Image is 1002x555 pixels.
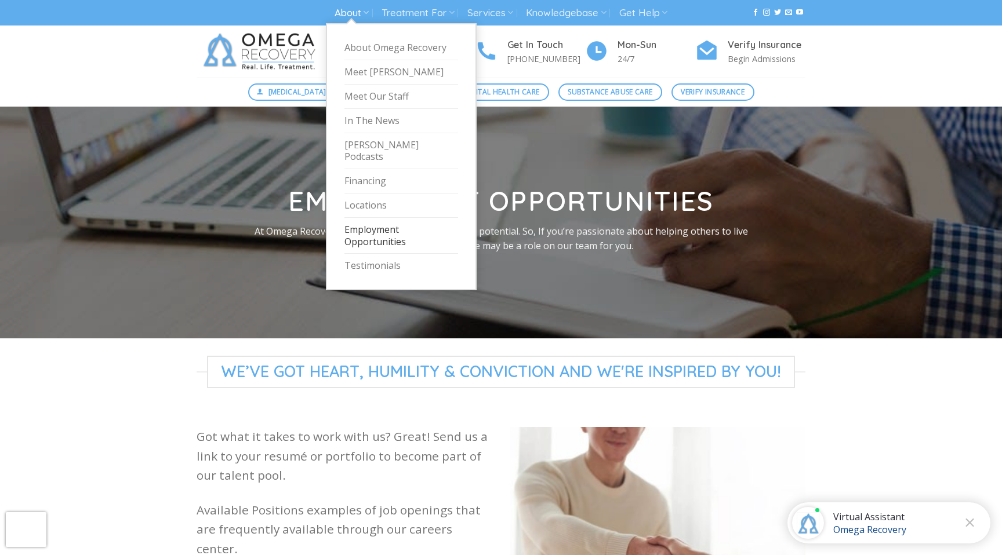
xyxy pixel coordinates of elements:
h4: Verify Insurance [728,38,805,53]
span: Substance Abuse Care [568,86,652,97]
a: [MEDICAL_DATA] [248,83,336,101]
a: In The News [344,109,458,133]
h4: Get In Touch [507,38,585,53]
a: Locations [344,193,458,218]
a: Verify Insurance [671,83,754,101]
a: Mental Health Care [453,83,549,101]
span: We’ve Got Heart, Humility & Conviction and We're Inspired by You! [207,356,795,388]
span: [MEDICAL_DATA] [268,86,326,97]
a: Meet Our Staff [344,85,458,109]
a: Services [467,2,513,24]
a: About Omega Recovery [344,36,458,60]
p: 24/7 [618,52,695,65]
a: Testimonials [344,254,458,277]
span: Mental Health Care [463,86,539,97]
a: Follow on Instagram [763,9,770,17]
a: Verify Insurance Begin Admissions [695,38,805,66]
a: Get Help [619,2,667,24]
span: Verify Insurance [681,86,745,97]
img: Omega Recovery [197,25,327,78]
a: Get In Touch [PHONE_NUMBER] [475,38,585,66]
a: Follow on YouTube [796,9,803,17]
a: Follow on Twitter [774,9,781,17]
a: Employment Opportunities [344,218,458,254]
a: Meet [PERSON_NAME] [344,60,458,85]
a: [PERSON_NAME] Podcasts [344,133,458,170]
p: Got what it takes to work with us? Great! Send us a link to your resumé or portfolio to become pa... [197,427,492,485]
strong: Employment opportunities [288,184,714,218]
p: At Omega Recovery, we have a firm belief in human potential. So, If you’re passionate about helpi... [251,224,752,253]
p: Begin Admissions [728,52,805,65]
a: Substance Abuse Care [558,83,662,101]
p: [PHONE_NUMBER] [507,52,585,65]
a: Financing [344,169,458,193]
a: Treatment For [382,2,454,24]
a: About [335,2,369,24]
a: Follow on Facebook [752,9,759,17]
a: Knowledgebase [526,2,606,24]
h4: Mon-Sun [618,38,695,53]
a: Send us an email [785,9,792,17]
